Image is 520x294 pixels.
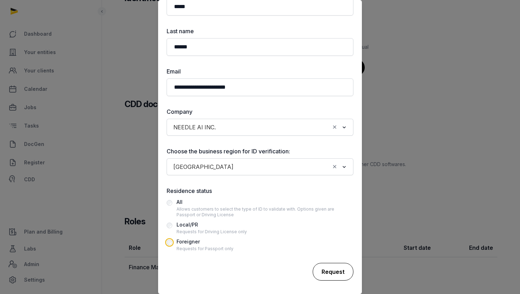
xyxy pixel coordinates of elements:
input: ForeignerRequests for Passport only [167,240,172,245]
input: Search for option [237,162,330,172]
div: Requests for Driving License only [177,229,247,235]
label: Company [167,107,353,116]
button: Clear Selected [331,122,338,132]
span: NEEDLE AI INC. [172,122,218,132]
div: Search for option [170,160,350,173]
div: Requests for Passport only [177,246,233,252]
div: Foreigner [177,237,233,246]
input: Local/PRRequests for Driving License only [167,223,172,228]
div: Search for option [170,121,350,134]
label: Email [167,67,353,76]
div: Allows customers to select the type of ID to validate with. Options given are Passport or Driving... [177,206,353,218]
input: Search for option [219,122,330,132]
div: Local/PR [177,220,247,229]
div: All [177,198,353,206]
input: AllAllows customers to select the type of ID to validate with. Options given are Passport or Driv... [167,200,172,206]
button: Clear Selected [331,162,338,172]
label: Choose the business region for ID verification: [167,147,353,155]
span: [GEOGRAPHIC_DATA] [172,162,235,172]
label: Residence status [167,187,353,195]
label: Last name [167,27,353,35]
div: Request [313,263,353,281]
